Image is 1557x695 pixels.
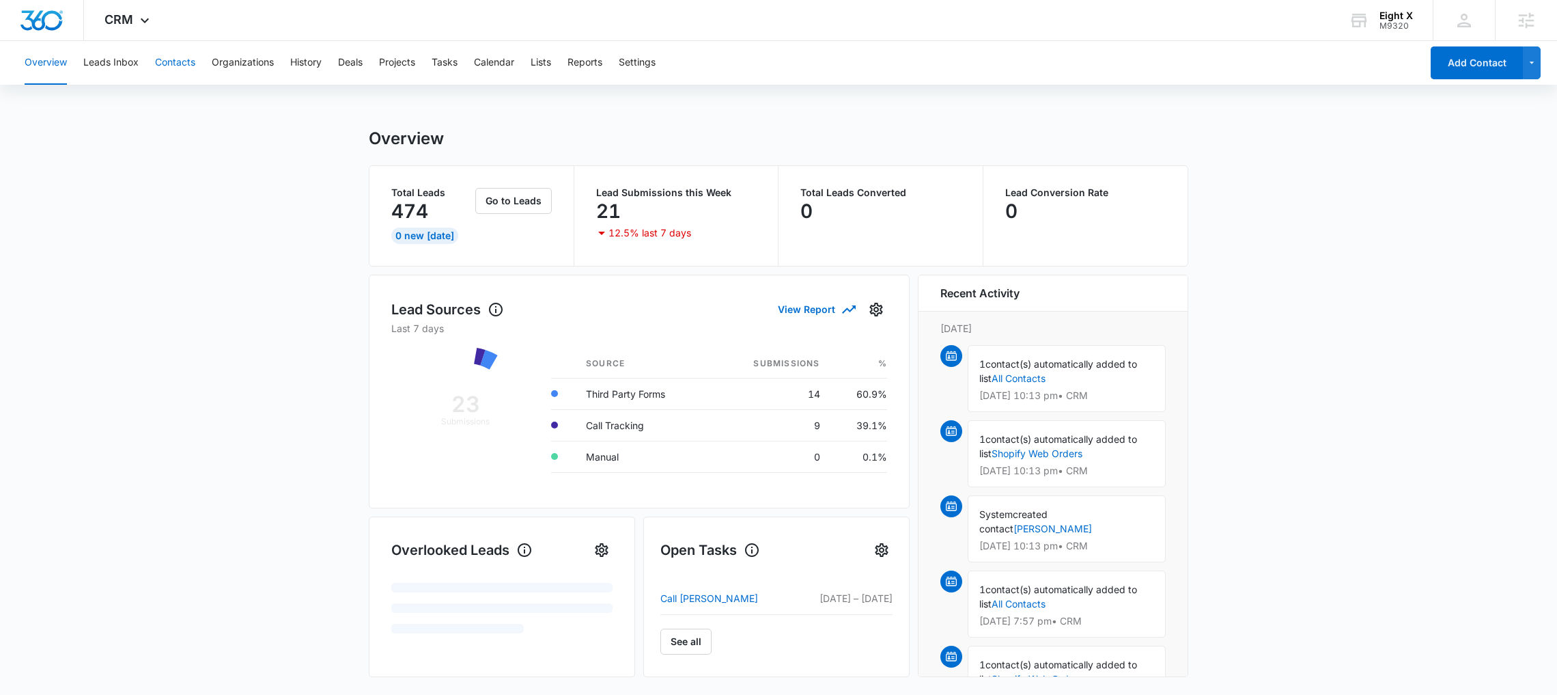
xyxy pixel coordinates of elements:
[979,433,985,445] span: 1
[712,441,831,472] td: 0
[391,299,504,320] h1: Lead Sources
[831,349,887,379] th: %
[979,508,1013,520] span: System
[83,41,139,85] button: Leads Inbox
[391,200,428,222] p: 474
[475,195,552,206] a: Go to Leads
[474,41,514,85] button: Calendar
[575,409,712,441] td: Call Tracking
[712,378,831,409] td: 14
[660,590,793,607] a: Call [PERSON_NAME]
[979,616,1154,626] p: [DATE] 7:57 pm • CRM
[712,349,831,379] th: Submissions
[575,378,712,409] td: Third Party Forms
[660,540,760,560] h1: Open Tasks
[25,41,67,85] button: Overview
[104,12,133,27] span: CRM
[391,540,533,560] h1: Overlooked Leads
[619,41,656,85] button: Settings
[212,41,274,85] button: Organizations
[1379,21,1413,31] div: account id
[1431,46,1523,79] button: Add Contact
[992,598,1046,610] a: All Contacts
[369,128,444,149] h1: Overview
[940,285,1020,301] h6: Recent Activity
[1005,188,1166,197] p: Lead Conversion Rate
[979,358,1137,384] span: contact(s) automatically added to list
[1013,523,1092,534] a: [PERSON_NAME]
[596,188,757,197] p: Lead Submissions this Week
[338,41,363,85] button: Deals
[979,433,1137,459] span: contact(s) automatically added to list
[940,321,1166,336] p: [DATE]
[800,188,961,197] p: Total Leads Converted
[831,378,887,409] td: 60.9%
[778,297,854,321] button: View Report
[979,358,985,370] span: 1
[979,659,985,670] span: 1
[575,349,712,379] th: Source
[575,441,712,472] td: Manual
[979,659,1137,685] span: contact(s) automatically added to list
[432,41,458,85] button: Tasks
[979,391,1154,400] p: [DATE] 10:13 pm • CRM
[800,200,813,222] p: 0
[865,299,887,321] button: Settings
[992,673,1082,685] a: Shopify Web Orders
[290,41,322,85] button: History
[979,466,1154,476] p: [DATE] 10:13 pm • CRM
[596,200,621,222] p: 21
[608,228,691,238] p: 12.5% last 7 days
[1005,200,1018,222] p: 0
[379,41,415,85] button: Projects
[992,372,1046,384] a: All Contacts
[391,188,473,197] p: Total Leads
[831,409,887,441] td: 39.1%
[475,188,552,214] button: Go to Leads
[979,584,1137,610] span: contact(s) automatically added to list
[591,539,613,561] button: Settings
[979,541,1154,551] p: [DATE] 10:13 pm • CRM
[793,591,893,605] p: [DATE] – [DATE]
[992,448,1082,459] a: Shopify Web Orders
[391,228,458,244] div: 0 New [DATE]
[979,508,1048,534] span: created contact
[979,584,985,595] span: 1
[391,321,887,336] p: Last 7 days
[155,41,195,85] button: Contacts
[531,41,551,85] button: Lists
[712,409,831,441] td: 9
[567,41,602,85] button: Reports
[1379,10,1413,21] div: account name
[660,629,712,655] a: See all
[871,539,893,561] button: Settings
[831,441,887,472] td: 0.1%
